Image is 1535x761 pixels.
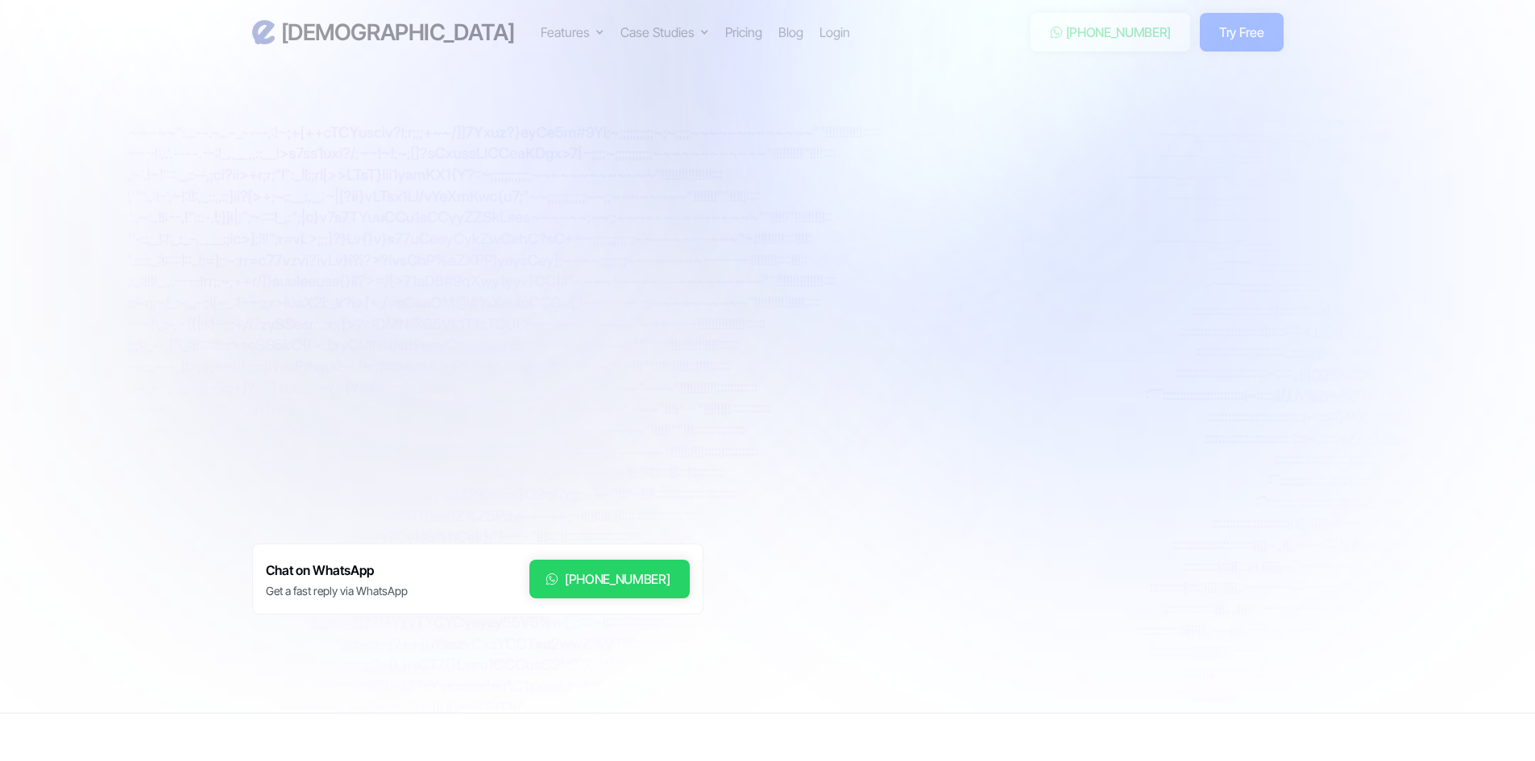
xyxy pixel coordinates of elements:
a: [PHONE_NUMBER] [1031,13,1191,52]
div: Features [541,23,604,42]
h6: Chat on WhatsApp [266,560,408,581]
h3: [DEMOGRAPHIC_DATA] [281,19,515,47]
div: Case Studies [620,23,695,42]
a: Try Free [1200,13,1283,52]
div: [PHONE_NUMBER] [565,569,670,589]
a: [PHONE_NUMBER] [529,560,690,598]
div: [PHONE_NUMBER] [1066,23,1172,42]
a: Pricing [725,23,762,42]
a: home [252,19,515,47]
a: Login [819,23,850,42]
div: Case Studies [620,23,709,42]
div: Features [541,23,590,42]
a: Blog [778,23,803,42]
div: Get a fast reply via WhatsApp [266,583,408,599]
